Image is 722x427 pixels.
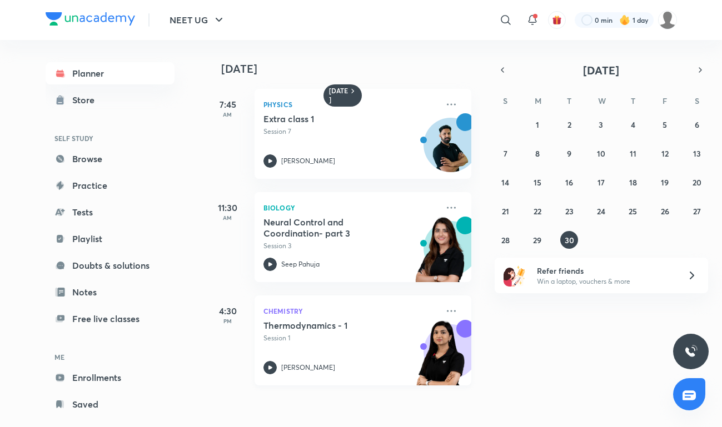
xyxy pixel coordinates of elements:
[688,144,706,162] button: September 13, 2025
[592,144,610,162] button: September 10, 2025
[630,148,636,159] abbr: September 11, 2025
[529,115,546,133] button: September 1, 2025
[46,281,175,303] a: Notes
[597,177,605,188] abbr: September 17, 2025
[597,148,605,159] abbr: September 10, 2025
[263,127,438,137] p: Session 7
[504,148,507,159] abbr: September 7, 2025
[552,15,562,25] img: avatar
[503,96,507,106] abbr: Sunday
[46,393,175,415] a: Saved
[624,115,642,133] button: September 4, 2025
[535,148,540,159] abbr: September 8, 2025
[537,277,674,287] p: Win a laptop, vouchers & more
[206,304,250,318] h5: 4:30
[263,304,438,318] p: Chemistry
[548,11,566,29] button: avatar
[46,12,135,28] a: Company Logo
[206,111,250,118] p: AM
[599,119,603,130] abbr: September 3, 2025
[206,214,250,221] p: AM
[206,318,250,324] p: PM
[46,12,135,26] img: Company Logo
[263,241,438,251] p: Session 3
[46,228,175,250] a: Playlist
[624,144,642,162] button: September 11, 2025
[534,177,541,188] abbr: September 15, 2025
[410,217,471,293] img: unacademy
[529,144,546,162] button: September 8, 2025
[263,333,438,343] p: Session 1
[629,177,637,188] abbr: September 18, 2025
[693,206,701,217] abbr: September 27, 2025
[560,202,578,220] button: September 23, 2025
[46,89,175,111] a: Store
[658,11,677,29] img: Disha C
[619,14,630,26] img: streak
[536,119,539,130] abbr: September 1, 2025
[693,148,701,159] abbr: September 13, 2025
[424,124,477,177] img: Avatar
[688,173,706,191] button: September 20, 2025
[510,62,693,78] button: [DATE]
[598,96,606,106] abbr: Wednesday
[501,177,509,188] abbr: September 14, 2025
[688,202,706,220] button: September 27, 2025
[631,119,635,130] abbr: September 4, 2025
[221,62,482,76] h4: [DATE]
[535,96,541,106] abbr: Monday
[46,129,175,148] h6: SELF STUDY
[529,173,546,191] button: September 15, 2025
[695,96,699,106] abbr: Saturday
[410,320,471,396] img: unacademy
[629,206,637,217] abbr: September 25, 2025
[583,63,619,78] span: [DATE]
[504,264,526,287] img: referral
[661,148,669,159] abbr: September 12, 2025
[533,235,541,245] abbr: September 29, 2025
[592,202,610,220] button: September 24, 2025
[534,206,541,217] abbr: September 22, 2025
[263,201,438,214] p: Biology
[281,363,335,373] p: [PERSON_NAME]
[565,206,574,217] abbr: September 23, 2025
[72,93,101,107] div: Store
[529,202,546,220] button: September 22, 2025
[496,202,514,220] button: September 21, 2025
[656,144,674,162] button: September 12, 2025
[661,206,669,217] abbr: September 26, 2025
[263,113,402,124] h5: Extra class 1
[263,320,402,331] h5: Thermodynamics - 1
[281,156,335,166] p: [PERSON_NAME]
[537,265,674,277] h6: Refer friends
[496,144,514,162] button: September 7, 2025
[663,119,667,130] abbr: September 5, 2025
[263,217,402,239] h5: Neural Control and Coordination- part 3
[529,231,546,249] button: September 29, 2025
[46,148,175,170] a: Browse
[163,9,232,31] button: NEET UG
[502,206,509,217] abbr: September 21, 2025
[695,119,699,130] abbr: September 6, 2025
[501,235,510,245] abbr: September 28, 2025
[46,174,175,197] a: Practice
[46,308,175,330] a: Free live classes
[656,115,674,133] button: September 5, 2025
[592,115,610,133] button: September 3, 2025
[206,201,250,214] h5: 11:30
[560,231,578,249] button: September 30, 2025
[46,254,175,277] a: Doubts & solutions
[329,87,348,104] h6: [DATE]
[560,173,578,191] button: September 16, 2025
[631,96,635,106] abbr: Thursday
[567,96,571,106] abbr: Tuesday
[281,259,320,269] p: Seep Pahuja
[624,173,642,191] button: September 18, 2025
[592,173,610,191] button: September 17, 2025
[656,202,674,220] button: September 26, 2025
[46,201,175,223] a: Tests
[496,231,514,249] button: September 28, 2025
[560,115,578,133] button: September 2, 2025
[567,148,571,159] abbr: September 9, 2025
[656,173,674,191] button: September 19, 2025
